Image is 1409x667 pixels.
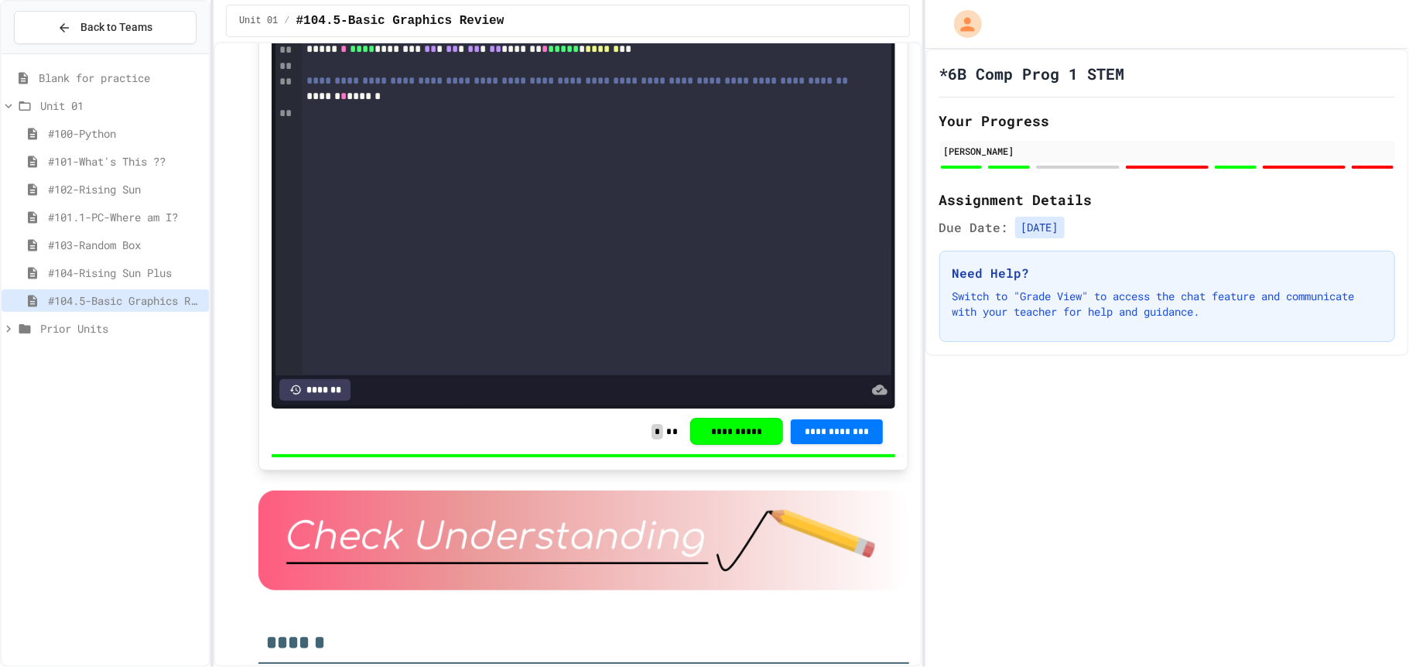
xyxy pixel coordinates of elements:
[239,15,278,27] span: Unit 01
[939,218,1009,237] span: Due Date:
[14,11,197,44] button: Back to Teams
[48,209,203,225] span: #101.1-PC-Where am I?
[296,12,504,30] span: #104.5-Basic Graphics Review
[48,153,203,169] span: #101-What's This ??
[952,264,1382,282] h3: Need Help?
[952,289,1382,320] p: Switch to "Grade View" to access the chat feature and communicate with your teacher for help and ...
[944,144,1390,158] div: [PERSON_NAME]
[48,237,203,253] span: #103-Random Box
[40,320,203,337] span: Prior Units
[80,19,152,36] span: Back to Teams
[48,265,203,281] span: #104-Rising Sun Plus
[939,189,1395,210] h2: Assignment Details
[938,6,986,42] div: My Account
[284,15,289,27] span: /
[939,110,1395,132] h2: Your Progress
[48,292,203,309] span: #104.5-Basic Graphics Review
[939,63,1125,84] h1: *6B Comp Prog 1 STEM
[40,97,203,114] span: Unit 01
[1015,217,1065,238] span: [DATE]
[48,125,203,142] span: #100-Python
[39,70,203,86] span: Blank for practice
[48,181,203,197] span: #102-Rising Sun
